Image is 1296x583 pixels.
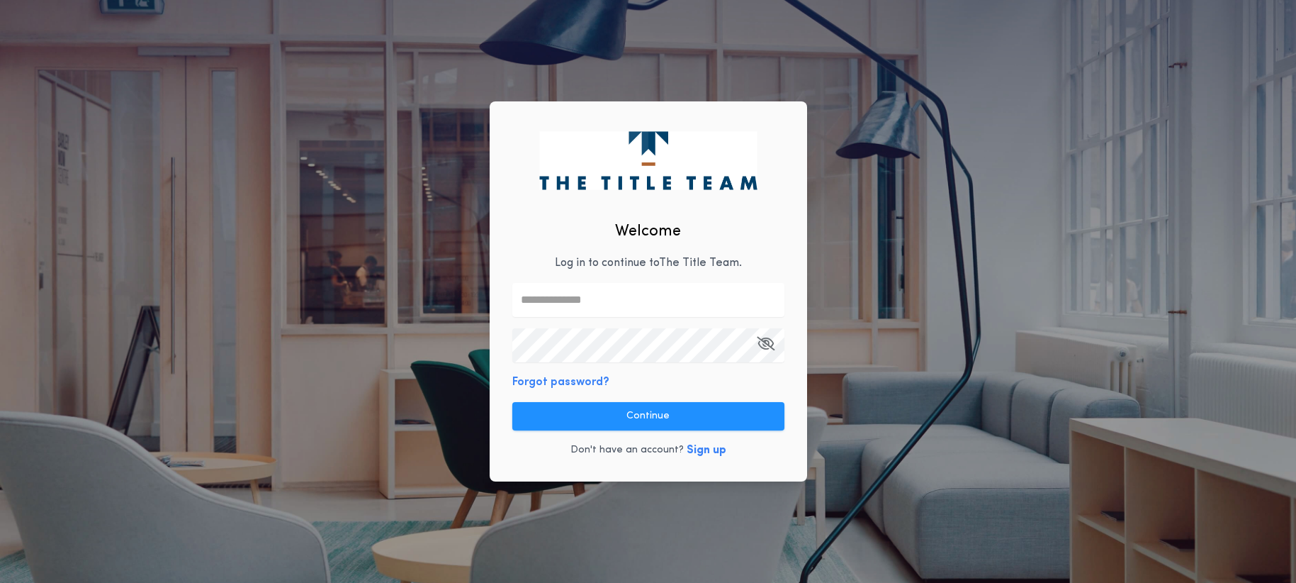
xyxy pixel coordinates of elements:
p: Don't have an account? [570,443,684,457]
p: Log in to continue to The Title Team . [555,255,742,272]
button: Continue [512,402,784,431]
h2: Welcome [615,220,681,243]
button: Forgot password? [512,374,609,391]
button: Sign up [687,442,726,459]
img: logo [539,131,757,189]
